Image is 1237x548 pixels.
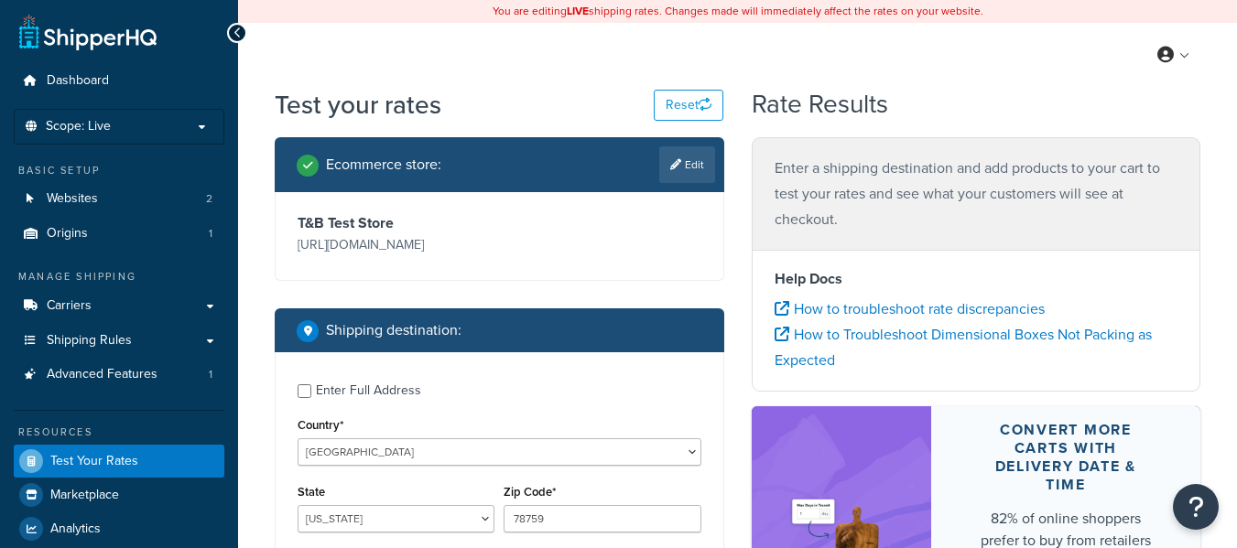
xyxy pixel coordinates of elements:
[47,226,88,242] span: Origins
[50,488,119,503] span: Marketplace
[1173,484,1219,530] button: Open Resource Center
[298,485,325,499] label: State
[752,91,888,119] h2: Rate Results
[14,163,224,178] div: Basic Setup
[14,358,224,392] a: Advanced Features1
[775,298,1045,319] a: How to troubleshoot rate discrepancies
[316,378,421,403] div: Enter Full Address
[504,485,556,499] label: Zip Code*
[14,445,224,478] a: Test Your Rates
[14,64,224,98] a: Dashboard
[14,182,224,216] a: Websites2
[47,333,132,349] span: Shipping Rules
[14,478,224,511] a: Marketplace
[50,521,101,537] span: Analytics
[209,226,212,242] span: 1
[775,156,1178,232] p: Enter a shipping destination and add products to your cart to test your rates and see what your c...
[775,268,1178,290] h4: Help Docs
[975,421,1156,494] div: Convert more carts with delivery date & time
[47,367,157,382] span: Advanced Features
[14,424,224,440] div: Resources
[206,191,212,207] span: 2
[14,269,224,285] div: Manage Shipping
[47,191,98,207] span: Websites
[298,232,494,258] p: [URL][DOMAIN_NAME]
[567,3,589,19] b: LIVE
[326,156,441,173] h2: Ecommerce store :
[14,512,224,545] a: Analytics
[47,298,92,314] span: Carriers
[275,87,441,123] h1: Test your rates
[14,217,224,251] li: Origins
[775,324,1152,371] a: How to Troubleshoot Dimensional Boxes Not Packing as Expected
[298,384,311,398] input: Enter Full Address
[659,146,715,183] a: Edit
[326,322,461,338] h2: Shipping destination :
[298,214,494,232] h3: T&B Test Store
[14,182,224,216] li: Websites
[654,90,723,121] button: Reset
[14,358,224,392] li: Advanced Features
[47,73,109,89] span: Dashboard
[298,418,343,432] label: Country*
[46,119,111,134] span: Scope: Live
[209,367,212,382] span: 1
[14,324,224,358] a: Shipping Rules
[50,454,138,469] span: Test Your Rates
[14,217,224,251] a: Origins1
[14,289,224,323] a: Carriers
